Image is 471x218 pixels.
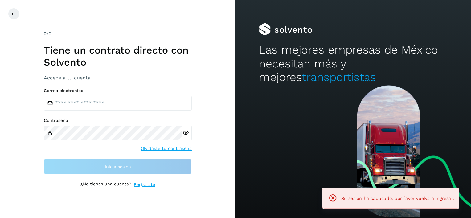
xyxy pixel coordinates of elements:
h3: Accede a tu cuenta [44,75,192,81]
span: transportistas [302,71,376,84]
span: Su sesión ha caducado, por favor vuelva a ingresar. [341,196,454,201]
span: 2 [44,31,47,37]
h2: Las mejores empresas de México necesitan más y mejores [259,43,447,84]
h1: Tiene un contrato directo con Solvento [44,44,192,68]
label: Correo electrónico [44,88,192,93]
p: ¿No tienes una cuenta? [80,181,131,188]
span: Inicia sesión [105,164,131,169]
a: Regístrate [134,181,155,188]
div: /2 [44,30,192,38]
label: Contraseña [44,118,192,123]
a: Olvidaste tu contraseña [141,145,192,152]
button: Inicia sesión [44,159,192,174]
